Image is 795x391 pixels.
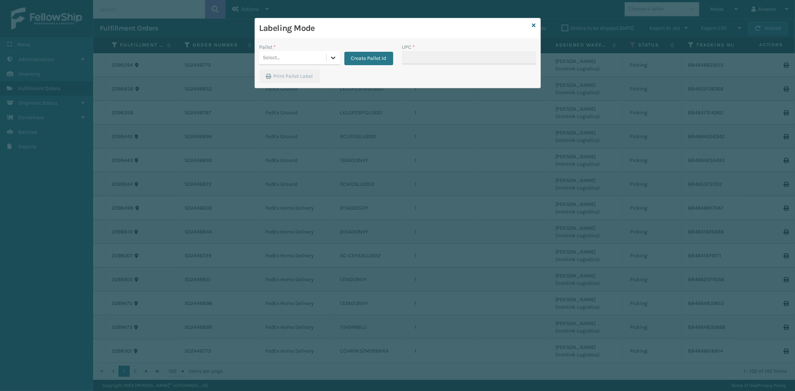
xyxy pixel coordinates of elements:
[402,43,415,51] label: UPC
[263,54,281,62] div: Select...
[259,23,529,34] h3: Labeling Mode
[344,52,393,65] button: Create Pallet Id
[259,43,276,51] label: Pallet
[259,70,320,83] button: Print Pallet Label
